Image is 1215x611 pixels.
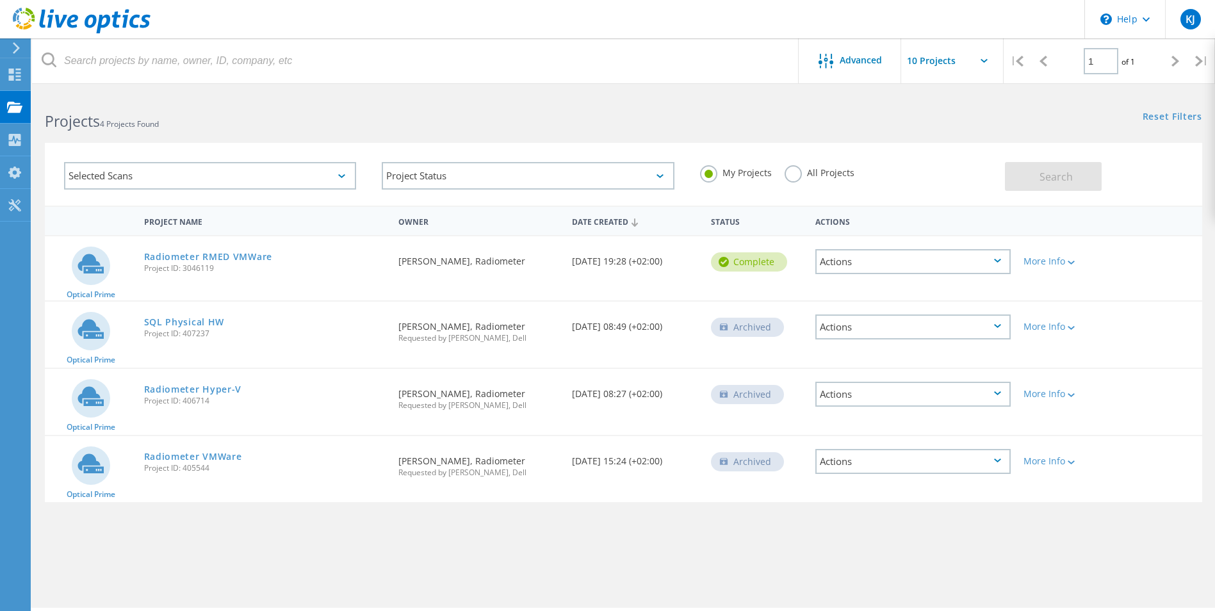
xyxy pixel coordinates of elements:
span: Project ID: 3046119 [144,265,386,272]
div: [DATE] 19:28 (+02:00) [566,236,705,279]
div: Selected Scans [64,162,356,190]
a: Radiometer VMWare [144,452,242,461]
label: All Projects [785,165,854,177]
div: Actions [815,249,1011,274]
label: My Projects [700,165,772,177]
input: Search projects by name, owner, ID, company, etc [32,38,799,83]
span: Advanced [840,56,882,65]
div: [DATE] 15:24 (+02:00) [566,436,705,478]
a: SQL Physical HW [144,318,225,327]
span: 4 Projects Found [100,118,159,129]
div: [PERSON_NAME], Radiometer [392,302,566,355]
div: More Info [1023,389,1104,398]
a: Radiometer RMED VMWare [144,252,272,261]
div: Project Status [382,162,674,190]
div: [PERSON_NAME], Radiometer [392,436,566,489]
span: KJ [1186,14,1195,24]
div: | [1189,38,1215,84]
div: Status [705,209,809,232]
b: Projects [45,111,100,131]
a: Live Optics Dashboard [13,27,151,36]
div: More Info [1023,257,1104,266]
div: Actions [809,209,1017,232]
span: Optical Prime [67,356,115,364]
div: [DATE] 08:49 (+02:00) [566,302,705,344]
a: Reset Filters [1143,112,1202,123]
span: Requested by [PERSON_NAME], Dell [398,334,559,342]
div: [DATE] 08:27 (+02:00) [566,369,705,411]
div: Owner [392,209,566,232]
div: Date Created [566,209,705,233]
div: Project Name [138,209,393,232]
span: of 1 [1121,56,1135,67]
span: Optical Prime [67,423,115,431]
div: Actions [815,449,1011,474]
span: Optical Prime [67,291,115,298]
span: Project ID: 406714 [144,397,386,405]
div: Archived [711,318,784,337]
span: Requested by [PERSON_NAME], Dell [398,469,559,477]
div: Actions [815,382,1011,407]
div: More Info [1023,457,1104,466]
div: Archived [711,385,784,404]
div: Actions [815,314,1011,339]
div: [PERSON_NAME], Radiometer [392,369,566,422]
span: Requested by [PERSON_NAME], Dell [398,402,559,409]
div: | [1004,38,1030,84]
span: Search [1040,170,1073,184]
span: Optical Prime [67,491,115,498]
span: Project ID: 405544 [144,464,386,472]
button: Search [1005,162,1102,191]
div: More Info [1023,322,1104,331]
span: Project ID: 407237 [144,330,386,338]
div: [PERSON_NAME], Radiometer [392,236,566,279]
a: Radiometer Hyper-V [144,385,242,394]
div: Complete [711,252,787,272]
div: Archived [711,452,784,471]
svg: \n [1100,13,1112,25]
